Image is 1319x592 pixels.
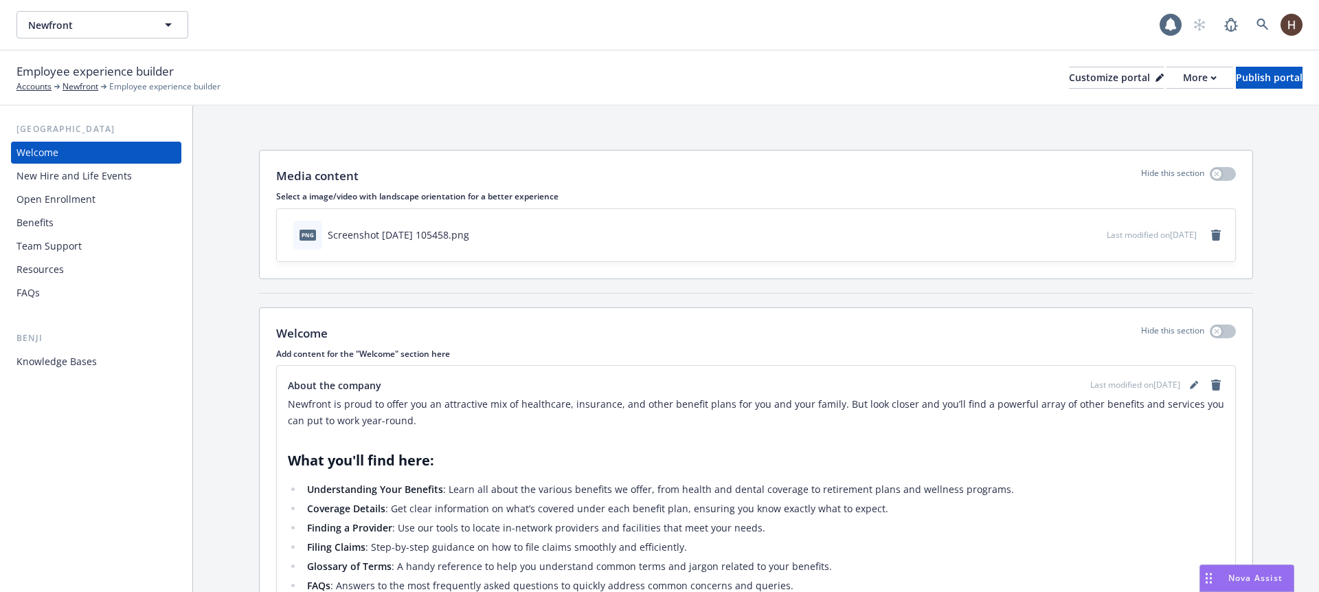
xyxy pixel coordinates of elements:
span: Last modified on [DATE] [1107,229,1197,241]
li: : Step-by-step guidance on how to file claims smoothly and efficiently. [303,539,1224,556]
a: Resources [11,259,181,281]
li: : Learn all about the various benefits we offer, from health and dental coverage to retirement pl... [303,481,1224,498]
p: Hide this section [1141,325,1204,342]
strong: Coverage Details [307,502,385,515]
a: remove [1208,377,1224,393]
strong: Filing Claims [307,540,365,553]
a: editPencil [1186,377,1202,393]
span: Employee experience builder [16,63,174,80]
strong: Understanding Your Benefits [307,483,443,496]
div: New Hire and Life Events [16,165,132,187]
div: FAQs [16,282,40,304]
div: Screenshot [DATE] 105458.png [328,228,469,242]
span: Employee experience builder [109,80,221,93]
span: Last modified on [DATE] [1090,379,1180,391]
a: remove [1208,227,1224,243]
span: About the company [288,378,381,393]
a: Open Enrollment [11,188,181,210]
p: Hide this section [1141,167,1204,185]
button: download file [1067,228,1078,242]
div: Publish portal [1236,67,1303,88]
div: [GEOGRAPHIC_DATA] [11,122,181,136]
div: More [1183,67,1217,88]
div: Open Enrollment [16,188,95,210]
button: Publish portal [1236,67,1303,89]
p: Media content [276,167,359,185]
a: Accounts [16,80,52,93]
p: Welcome [276,325,328,342]
div: Welcome [16,142,58,164]
a: Knowledge Bases [11,351,181,373]
button: Customize portal [1069,67,1164,89]
a: Start snowing [1186,11,1213,39]
div: Benefits [16,212,54,234]
div: Knowledge Bases [16,351,97,373]
p: Add content for the "Welcome" section here [276,348,1236,360]
p: Newfront is proud to offer you an attractive mix of healthcare, insurance, and other benefit plan... [288,396,1224,429]
li: : A handy reference to help you understand common terms and jargon related to your benefits. [303,558,1224,575]
h2: What you'll find here: [288,451,1224,470]
img: photo [1281,14,1303,36]
a: Newfront [63,80,98,93]
span: Nova Assist [1228,572,1283,584]
button: Nova Assist [1199,564,1294,592]
strong: Finding a Provider [307,521,392,534]
div: Benji [11,331,181,345]
div: Customize portal [1069,67,1164,88]
div: Resources [16,259,64,281]
div: Team Support [16,235,82,257]
div: Drag to move [1200,565,1217,591]
a: New Hire and Life Events [11,165,181,187]
span: png [300,230,316,240]
button: preview file [1089,228,1101,242]
p: Select a image/video with landscape orientation for a better experience [276,190,1236,202]
strong: FAQs [307,579,330,592]
button: Newfront [16,11,188,39]
span: Newfront [28,18,147,32]
a: Benefits [11,212,181,234]
button: More [1166,67,1233,89]
a: Search [1249,11,1276,39]
li: : Use our tools to locate in-network providers and facilities that meet your needs. [303,520,1224,536]
li: : Get clear information on what’s covered under each benefit plan, ensuring you know exactly what... [303,501,1224,517]
a: Team Support [11,235,181,257]
a: Report a Bug [1217,11,1245,39]
a: FAQs [11,282,181,304]
a: Welcome [11,142,181,164]
strong: Glossary of Terms [307,560,392,573]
